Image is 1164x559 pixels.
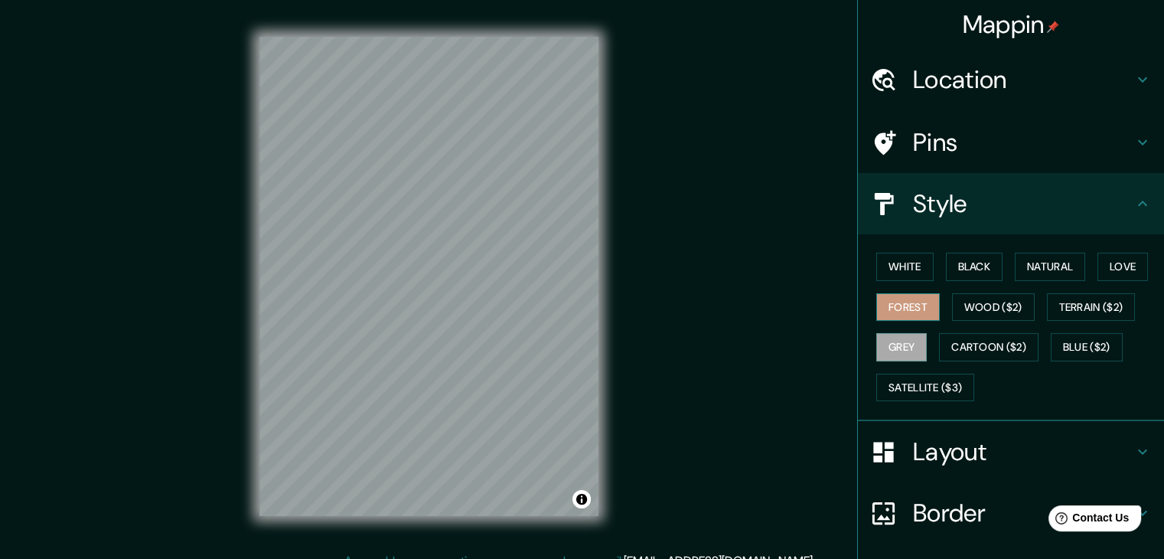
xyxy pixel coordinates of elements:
div: Layout [858,421,1164,482]
button: Forest [876,293,940,322]
button: Toggle attribution [572,490,591,508]
button: Terrain ($2) [1047,293,1136,322]
div: Style [858,173,1164,234]
button: Cartoon ($2) [939,333,1038,361]
button: Natural [1015,253,1085,281]
button: White [876,253,934,281]
h4: Mappin [963,9,1060,40]
img: pin-icon.png [1047,21,1059,33]
iframe: Help widget launcher [1028,499,1147,542]
div: Location [858,49,1164,110]
div: Pins [858,112,1164,173]
button: Grey [876,333,927,361]
h4: Location [913,64,1133,95]
div: Border [858,482,1164,544]
button: Wood ($2) [952,293,1035,322]
button: Satellite ($3) [876,374,974,402]
h4: Border [913,498,1133,528]
canvas: Map [259,37,598,516]
h4: Style [913,188,1133,219]
button: Black [946,253,1003,281]
h4: Pins [913,127,1133,158]
button: Love [1097,253,1148,281]
button: Blue ($2) [1051,333,1123,361]
h4: Layout [913,436,1133,467]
